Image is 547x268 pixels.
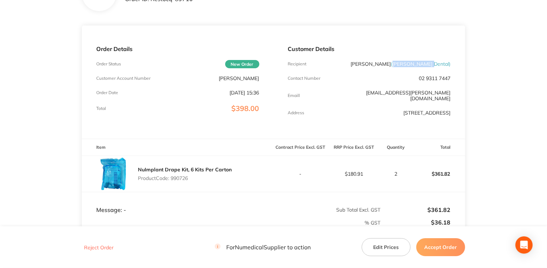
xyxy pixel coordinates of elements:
[138,166,232,173] a: NuImplant Drape Kit, 6 Kits Per Carton
[381,139,411,156] th: Quantity
[219,75,259,81] p: [PERSON_NAME]
[515,236,533,254] div: Open Intercom Messenger
[96,46,259,52] p: Order Details
[96,106,106,111] p: Total
[327,139,381,156] th: RRP Price Excl. GST
[288,110,305,115] p: Address
[215,244,311,251] p: For Numedical Supplier to action
[288,93,300,98] p: Emaill
[411,139,465,156] th: Total
[362,238,411,256] button: Edit Prices
[381,219,451,226] p: $36.18
[274,171,327,177] p: -
[381,207,451,213] p: $361.82
[412,165,464,182] p: $361.82
[96,90,118,95] p: Order Date
[366,89,451,102] a: [EMAIL_ADDRESS][PERSON_NAME][DOMAIN_NAME]
[288,61,307,66] p: Recipient
[230,90,259,96] p: [DATE] 15:36
[351,61,451,67] p: [PERSON_NAME]
[96,61,121,66] p: Order Status
[82,139,273,156] th: Item
[96,156,132,192] img: cms5aXVwZg
[225,60,259,68] span: New Order
[232,104,259,113] span: $398.00
[416,238,465,256] button: Accept Order
[82,244,116,251] button: Reject Order
[82,220,380,226] p: % GST
[391,61,451,67] span: ( [PERSON_NAME] Dental )
[274,207,381,213] p: Sub Total Excl. GST
[328,171,380,177] p: $180.91
[82,192,273,214] td: Message: -
[138,175,232,181] p: Product Code: 990726
[381,171,411,177] p: 2
[288,76,321,81] p: Contact Number
[96,76,150,81] p: Customer Account Number
[404,110,451,116] p: [STREET_ADDRESS]
[288,46,451,52] p: Customer Details
[419,75,451,81] p: 02 9311 7447
[274,139,327,156] th: Contract Price Excl. GST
